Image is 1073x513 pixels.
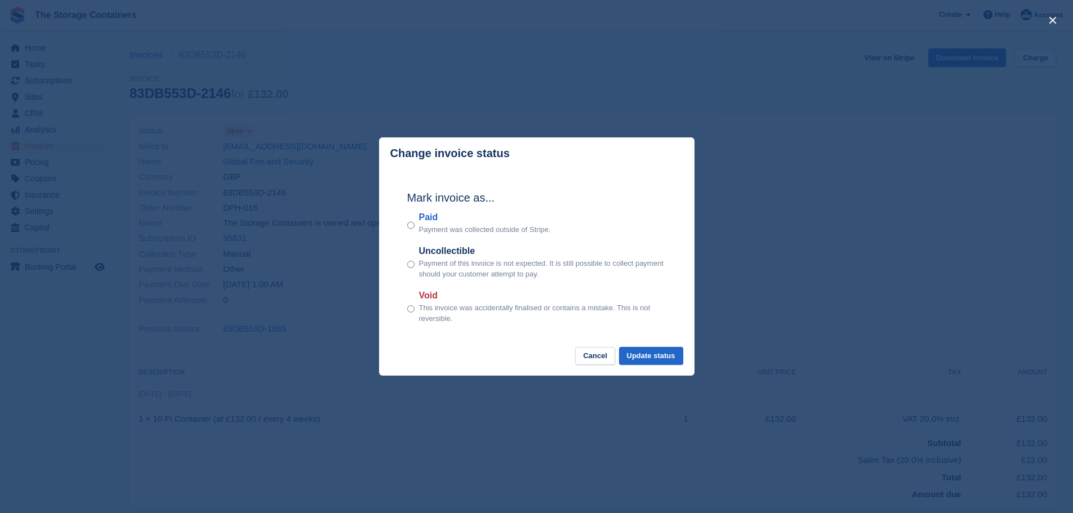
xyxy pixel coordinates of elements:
button: close [1044,11,1062,29]
label: Void [419,289,666,302]
button: Cancel [575,347,615,365]
label: Uncollectible [419,244,666,258]
p: Payment was collected outside of Stripe. [419,224,551,235]
p: Payment of this invoice is not expected. It is still possible to collect payment should your cust... [419,258,666,280]
button: Update status [619,347,683,365]
h2: Mark invoice as... [407,189,666,206]
p: This invoice was accidentally finalised or contains a mistake. This is not reversible. [419,302,666,324]
p: Change invoice status [390,147,510,160]
label: Paid [419,211,551,224]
